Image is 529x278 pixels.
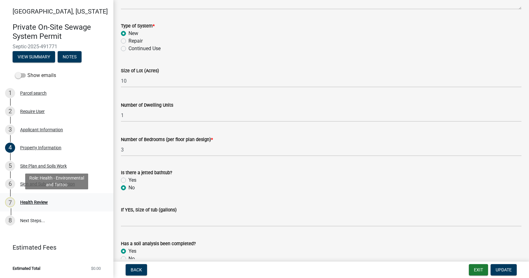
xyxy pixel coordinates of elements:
label: No [128,255,135,263]
wm-modal-confirm: Notes [58,55,82,60]
div: Site Plan and Soils Work [20,164,67,168]
label: Size of Lot (Acres) [121,69,159,73]
div: Parcel search [20,91,47,95]
div: 8 [5,216,15,226]
label: Is there a jetted bathtub? [121,171,172,175]
div: 1 [5,88,15,98]
div: 6 [5,179,15,189]
div: 7 [5,197,15,207]
div: 2 [5,106,15,116]
button: View Summary [13,51,55,62]
label: Show emails [15,72,56,79]
label: Has a soil analysis been completed? [121,242,196,246]
div: Applicant Information [20,127,63,132]
div: Sign and Submit Application [20,182,75,186]
a: Estimated Fees [5,241,103,254]
label: Number of Bedrooms (per floor plan design) [121,138,213,142]
h4: Private On-Site Sewage System Permit [13,23,108,41]
label: Yes [128,176,136,184]
label: If YES, Size of tub (gallons) [121,208,177,212]
span: Back [131,267,142,272]
span: [GEOGRAPHIC_DATA], [US_STATE] [13,8,108,15]
label: New [128,30,138,37]
div: Health Review [20,200,48,204]
div: Property Information [20,145,61,150]
div: Require User [20,109,45,114]
div: 3 [5,125,15,135]
span: Update [496,267,512,272]
span: Estimated Total [13,266,40,270]
span: Septic-2025-491771 [13,44,101,50]
label: Continued Use [128,45,161,52]
label: Repair [128,37,143,45]
label: Yes [128,247,136,255]
button: Notes [58,51,82,62]
button: Update [491,264,517,275]
div: Role: Health - Environmental and Tattoo [25,174,88,189]
wm-modal-confirm: Summary [13,55,55,60]
button: Back [126,264,147,275]
label: No [128,184,135,192]
div: 5 [5,161,15,171]
label: Number of Dwelling Units [121,103,173,108]
span: $0.00 [91,266,101,270]
div: 4 [5,143,15,153]
button: Exit [469,264,488,275]
label: Type of System [121,24,155,28]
